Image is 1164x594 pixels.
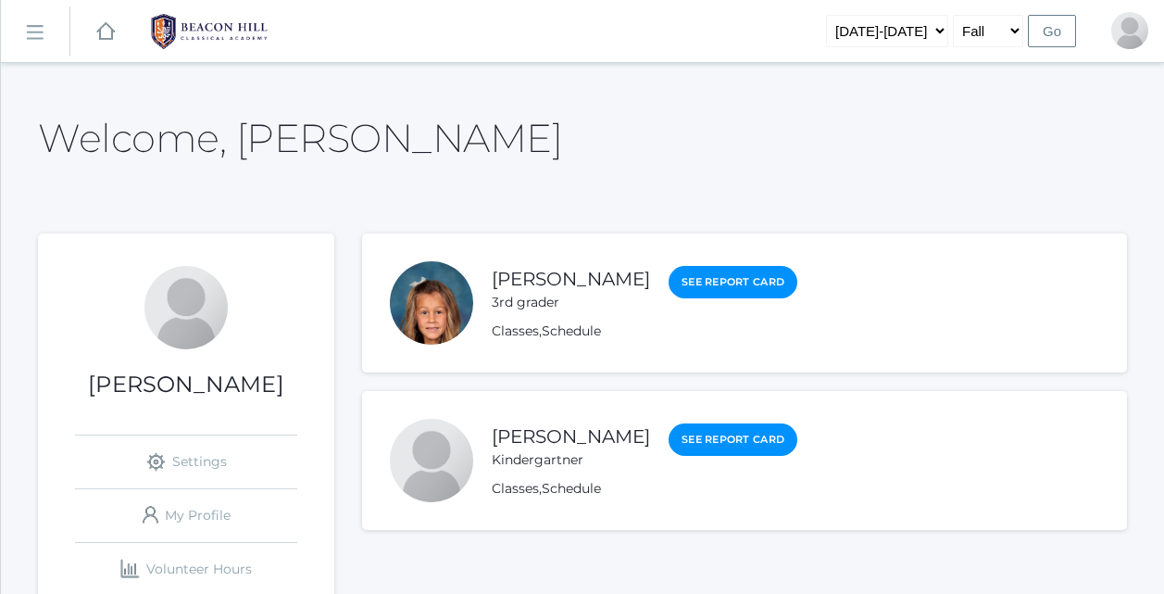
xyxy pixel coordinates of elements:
[140,8,279,55] img: BHCALogos-05-308ed15e86a5a0abce9b8dd61676a3503ac9727e845dece92d48e8588c001991.png
[492,450,650,470] div: Kindergartner
[492,322,539,339] a: Classes
[542,322,601,339] a: Schedule
[492,293,650,312] div: 3rd grader
[1111,12,1148,49] div: Ashley Scrudato
[1028,15,1076,47] input: Go
[492,425,650,448] a: [PERSON_NAME]
[38,373,334,397] h1: [PERSON_NAME]
[492,479,797,499] div: ,
[492,268,650,290] a: [PERSON_NAME]
[75,436,297,488] a: Settings
[492,322,797,341] div: ,
[75,489,297,542] a: My Profile
[542,480,601,497] a: Schedule
[390,419,473,502] div: Vincent Scrudato
[669,423,797,456] a: See Report Card
[390,261,473,345] div: Isabella Scrudato
[492,480,539,497] a: Classes
[38,117,562,159] h2: Welcome, [PERSON_NAME]
[669,266,797,298] a: See Report Card
[144,266,228,349] div: Ashley Scrudato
